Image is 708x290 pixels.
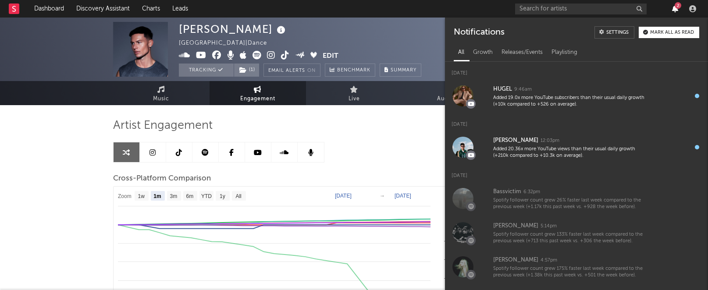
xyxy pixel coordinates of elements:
[444,238,452,243] text: -2%
[541,223,557,230] div: 5:14pm
[307,68,316,73] em: On
[650,30,694,35] div: Mark all as read
[138,193,145,199] text: 1w
[153,94,169,104] span: Music
[445,164,708,181] div: [DATE]
[541,257,557,264] div: 4:57pm
[210,81,306,105] a: Engagement
[445,181,708,216] a: Bassvictim6:32pmSpotify follower count grew 26% faster last week compared to the previous week (+...
[445,216,708,250] a: [PERSON_NAME]5:14pmSpotify follower count grew 133% faster last week compared to the previous wee...
[675,2,681,9] div: 2
[323,51,338,62] button: Edit
[186,193,193,199] text: 6m
[445,79,708,113] a: HUGEL9:46amAdded 19.0x more YouTube subscribers than their usual daily growth (+10k compared to +...
[445,62,708,79] div: [DATE]
[445,113,708,130] div: [DATE]
[325,64,375,77] a: Benchmark
[541,138,559,144] div: 12:03pm
[263,64,320,77] button: Email AlertsOn
[497,45,547,60] div: Releases/Events
[515,4,647,14] input: Search for artists
[493,187,521,197] div: Bassvictim
[113,173,211,184] span: Cross-Platform Comparison
[179,64,234,77] button: Tracking
[170,193,177,199] text: 3m
[235,193,241,199] text: All
[113,120,213,131] span: Artist Engagement
[402,81,499,105] a: Audience
[391,68,416,73] span: Summary
[201,193,211,199] text: YTD
[639,27,699,38] button: Mark all as read
[493,95,648,108] div: Added 19.0x more YouTube subscribers than their usual daily growth (+10k compared to +526 on aver...
[444,256,452,262] text: -4%
[444,275,452,280] text: -6%
[493,135,538,146] div: [PERSON_NAME]
[672,5,678,12] button: 2
[594,26,634,39] a: Settings
[514,86,532,93] div: 9:46am
[493,265,648,279] div: Spotify follower count grew 175% faster last week compared to the previous week (+1.38k this past...
[349,94,360,104] span: Live
[335,193,352,199] text: [DATE]
[493,231,648,245] div: Spotify follower count grew 133% faster last week compared to the previous week (+713 this past w...
[437,94,464,104] span: Audience
[380,193,385,199] text: →
[469,45,497,60] div: Growth
[118,193,132,199] text: Zoom
[234,64,259,77] button: (1)
[220,193,225,199] text: 1y
[179,38,287,49] div: [GEOGRAPHIC_DATA] | Dance
[547,45,582,60] div: Playlisting
[113,81,210,105] a: Music
[454,45,469,60] div: All
[493,197,648,211] div: Spotify follower count grew 26% faster last week compared to the previous week (+1.17k this past ...
[179,22,288,36] div: [PERSON_NAME]
[493,221,538,231] div: [PERSON_NAME]
[395,193,411,199] text: [DATE]
[337,65,370,76] span: Benchmark
[445,250,708,284] a: [PERSON_NAME]4:57pmSpotify follower count grew 175% faster last week compared to the previous wee...
[606,30,629,35] div: Settings
[306,81,402,105] a: Live
[153,193,161,199] text: 1m
[493,146,648,159] div: Added 20.36x more YouTube views than their usual daily growth (+210k compared to +10.3k on average).
[240,94,275,104] span: Engagement
[234,64,260,77] span: ( 1 )
[493,255,538,265] div: [PERSON_NAME]
[454,26,504,39] div: Notifications
[445,130,708,164] a: [PERSON_NAME]12:03pmAdded 20.36x more YouTube views than their usual daily growth (+210k compared...
[493,84,512,95] div: HUGEL
[523,189,540,195] div: 6:32pm
[380,64,421,77] button: Summary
